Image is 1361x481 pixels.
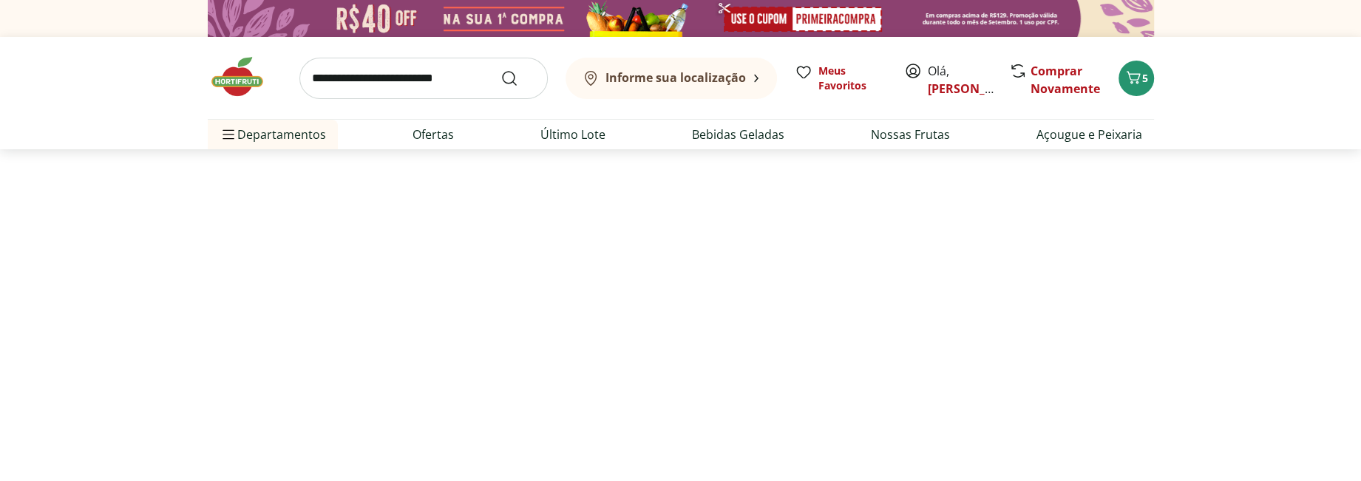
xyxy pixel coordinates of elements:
[413,126,454,143] a: Ofertas
[795,64,886,93] a: Meus Favoritos
[928,62,994,98] span: Olá,
[818,64,886,93] span: Meus Favoritos
[1119,61,1154,96] button: Carrinho
[871,126,950,143] a: Nossas Frutas
[540,126,605,143] a: Último Lote
[566,58,777,99] button: Informe sua localização
[1036,126,1142,143] a: Açougue e Peixaria
[1031,63,1100,97] a: Comprar Novamente
[220,117,326,152] span: Departamentos
[500,69,536,87] button: Submit Search
[605,69,746,86] b: Informe sua localização
[692,126,784,143] a: Bebidas Geladas
[220,117,237,152] button: Menu
[928,81,1024,97] a: [PERSON_NAME]
[208,55,282,99] img: Hortifruti
[299,58,548,99] input: search
[1142,71,1148,85] span: 5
